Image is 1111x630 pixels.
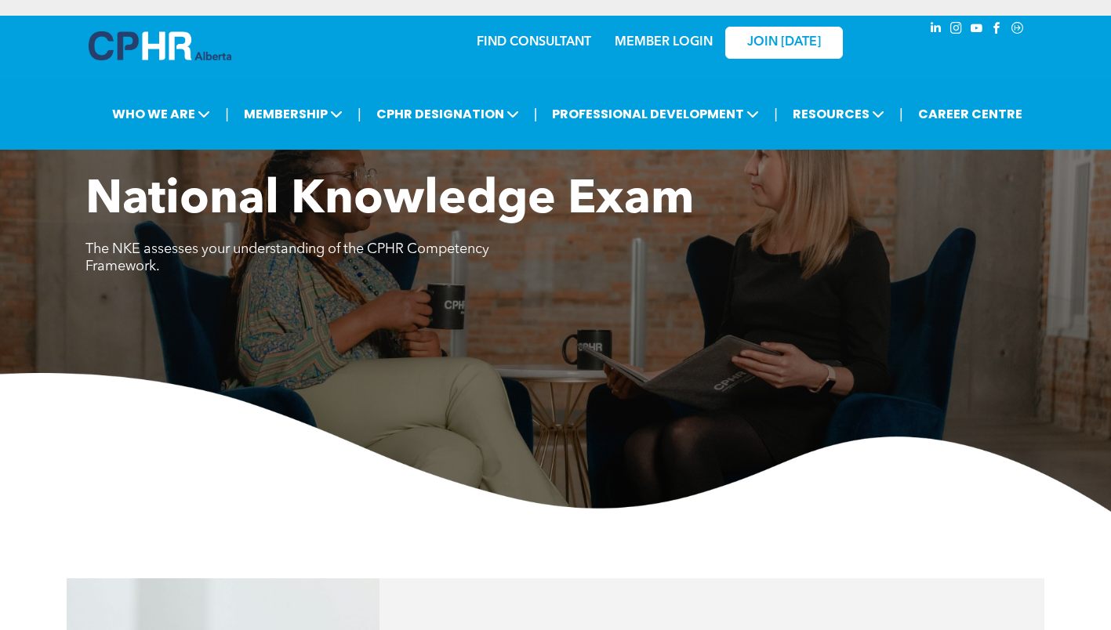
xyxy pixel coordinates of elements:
li: | [899,98,903,130]
li: | [225,98,229,130]
span: PROFESSIONAL DEVELOPMENT [547,100,764,129]
span: National Knowledge Exam [85,177,694,224]
li: | [358,98,361,130]
span: JOIN [DATE] [747,35,821,50]
a: CAREER CENTRE [913,100,1027,129]
a: JOIN [DATE] [725,27,843,59]
a: facebook [989,20,1006,41]
a: linkedin [928,20,945,41]
a: FIND CONSULTANT [477,36,591,49]
a: MEMBER LOGIN [615,36,713,49]
span: MEMBERSHIP [239,100,347,129]
span: The NKE assesses your understanding of the CPHR Competency Framework. [85,242,489,273]
span: WHO WE ARE [107,100,215,129]
a: instagram [948,20,965,41]
li: | [774,98,778,130]
a: Social network [1009,20,1026,41]
a: youtube [968,20,986,41]
span: RESOURCES [788,100,889,129]
li: | [534,98,538,130]
span: CPHR DESIGNATION [372,100,524,129]
img: A blue and white logo for cp alberta [89,31,231,60]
